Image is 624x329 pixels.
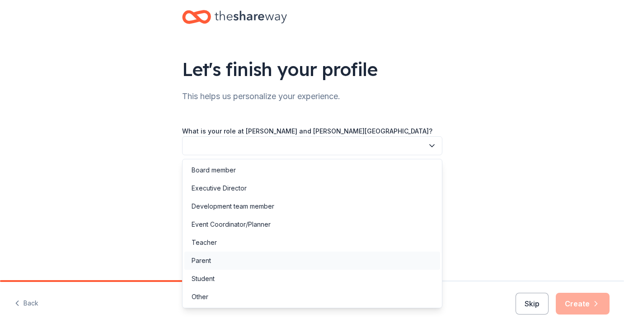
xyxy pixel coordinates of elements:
[192,201,274,212] div: Development team member
[192,291,208,302] div: Other
[192,219,271,230] div: Event Coordinator/Planner
[192,255,211,266] div: Parent
[192,183,247,194] div: Executive Director
[192,273,215,284] div: Student
[192,165,236,176] div: Board member
[192,237,217,248] div: Teacher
